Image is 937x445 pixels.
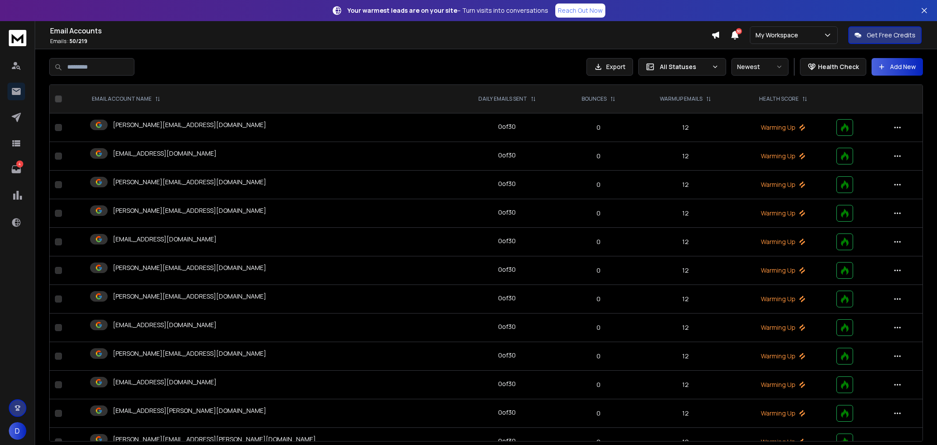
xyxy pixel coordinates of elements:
p: 0 [567,180,630,189]
p: [PERSON_NAME][EMAIL_ADDRESS][PERSON_NAME][DOMAIN_NAME] [113,435,316,444]
button: Newest [731,58,789,76]
p: Emails : [50,38,711,45]
span: 50 / 219 [69,37,87,45]
p: WARMUP EMAILS [660,95,702,102]
div: 0 of 30 [498,322,516,331]
p: Get Free Credits [867,31,915,40]
p: [PERSON_NAME][EMAIL_ADDRESS][DOMAIN_NAME] [113,206,266,215]
p: [EMAIL_ADDRESS][DOMAIN_NAME] [113,149,217,158]
td: 12 [635,142,735,171]
p: 0 [567,323,630,332]
button: D [9,422,26,440]
a: Reach Out Now [555,4,605,18]
p: Warming Up [741,180,826,189]
img: logo [9,30,26,46]
p: Warming Up [741,266,826,275]
p: Reach Out Now [558,6,603,15]
p: Warming Up [741,323,826,332]
div: 0 of 30 [498,237,516,245]
p: Warming Up [741,152,826,160]
button: Add New [872,58,923,76]
p: [PERSON_NAME][EMAIL_ADDRESS][DOMAIN_NAME] [113,120,266,129]
p: Warming Up [741,380,826,389]
div: 0 of 30 [498,408,516,417]
strong: Your warmest leads are on your site [347,6,457,15]
p: [EMAIL_ADDRESS][PERSON_NAME][DOMAIN_NAME] [113,406,266,415]
p: Warming Up [741,209,826,218]
p: [PERSON_NAME][EMAIL_ADDRESS][DOMAIN_NAME] [113,292,266,301]
p: 0 [567,409,630,418]
button: Health Check [800,58,866,76]
td: 12 [635,228,735,256]
button: Get Free Credits [848,26,922,44]
td: 12 [635,342,735,371]
p: Health Check [818,62,859,71]
p: [EMAIL_ADDRESS][DOMAIN_NAME] [113,235,217,244]
div: 0 of 30 [498,265,516,274]
td: 12 [635,171,735,199]
p: 0 [567,237,630,246]
a: 4 [7,160,25,178]
div: EMAIL ACCOUNT NAME [92,95,160,102]
p: All Statuses [660,62,708,71]
div: 0 of 30 [498,208,516,217]
p: My Workspace [756,31,802,40]
div: 0 of 30 [498,379,516,388]
p: 0 [567,295,630,303]
td: 12 [635,399,735,428]
p: Warming Up [741,409,826,418]
p: [PERSON_NAME][EMAIL_ADDRESS][DOMAIN_NAME] [113,178,266,186]
td: 12 [635,199,735,228]
td: 12 [635,285,735,314]
div: 0 of 30 [498,179,516,188]
p: 0 [567,152,630,160]
p: DAILY EMAILS SENT [478,95,527,102]
p: [PERSON_NAME][EMAIL_ADDRESS][DOMAIN_NAME] [113,263,266,272]
td: 12 [635,371,735,399]
p: Warming Up [741,123,826,132]
p: 0 [567,352,630,361]
span: 50 [736,28,742,34]
p: 0 [567,209,630,218]
p: [PERSON_NAME][EMAIL_ADDRESS][DOMAIN_NAME] [113,349,266,358]
div: 0 of 30 [498,122,516,131]
div: 0 of 30 [498,351,516,360]
button: Export [586,58,633,76]
p: [EMAIL_ADDRESS][DOMAIN_NAME] [113,378,217,387]
div: 0 of 30 [498,294,516,303]
p: Warming Up [741,295,826,303]
p: 4 [16,160,23,168]
td: 12 [635,256,735,285]
div: 0 of 30 [498,151,516,160]
p: HEALTH SCORE [759,95,799,102]
h1: Email Accounts [50,26,711,36]
p: 0 [567,123,630,132]
p: 0 [567,380,630,389]
p: 0 [567,266,630,275]
td: 12 [635,314,735,342]
p: Warming Up [741,237,826,246]
p: Warming Up [741,352,826,361]
p: – Turn visits into conversations [347,6,548,15]
p: BOUNCES [582,95,607,102]
td: 12 [635,113,735,142]
p: [EMAIL_ADDRESS][DOMAIN_NAME] [113,321,217,329]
